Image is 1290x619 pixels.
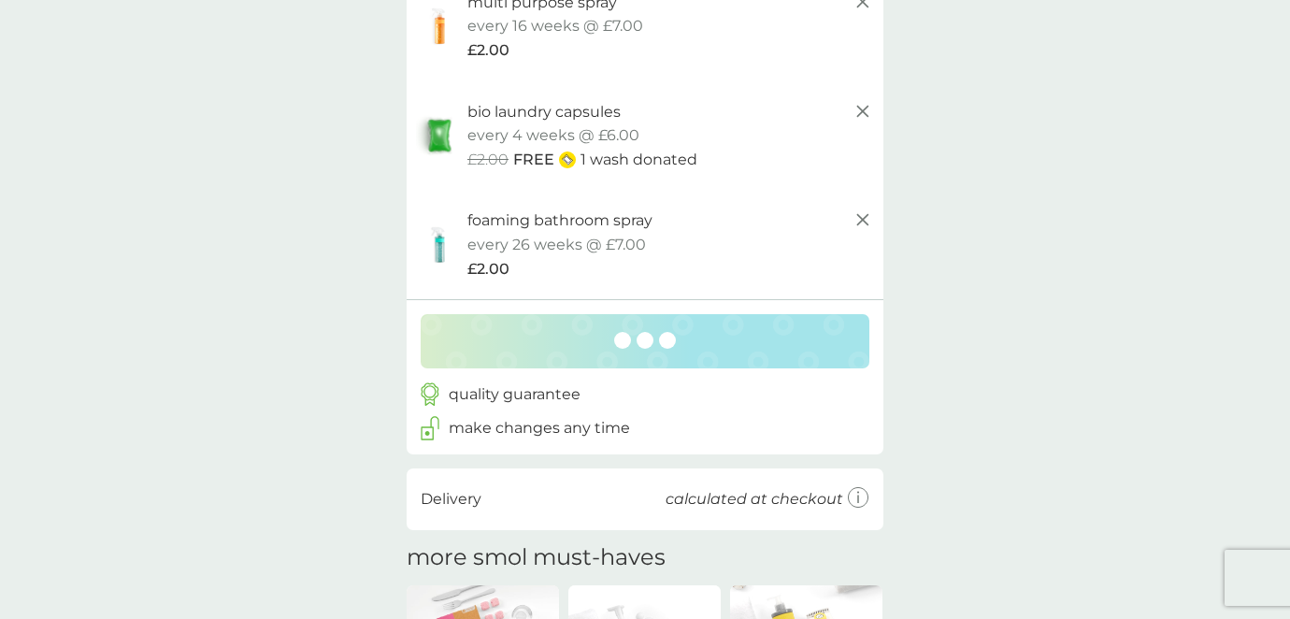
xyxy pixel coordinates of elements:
p: foaming bathroom spray [467,209,652,233]
span: £2.00 [467,148,509,172]
p: calculated at checkout [666,487,843,511]
p: every 16 weeks @ £7.00 [467,14,643,38]
p: quality guarantee [449,382,580,407]
p: Delivery [421,487,481,511]
span: £2.00 [467,38,509,63]
p: every 4 weeks @ £6.00 [467,123,639,148]
p: every 26 weeks @ £7.00 [467,233,646,257]
span: £2.00 [467,257,509,281]
p: make changes any time [449,416,630,440]
h2: more smol must-haves [407,544,666,571]
p: bio laundry capsules [467,100,621,124]
p: 1 wash donated [580,148,697,172]
span: FREE [513,148,554,172]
